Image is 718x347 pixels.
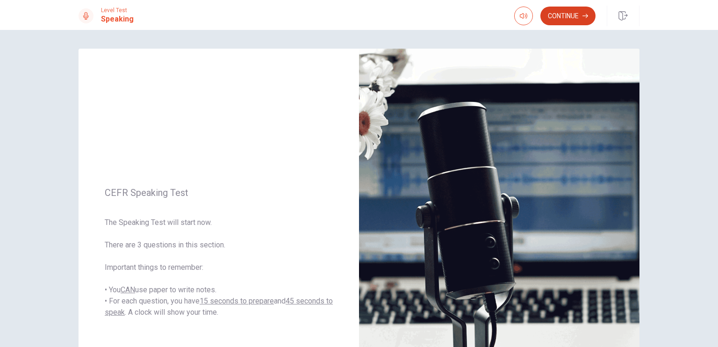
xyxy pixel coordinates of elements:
[105,187,333,198] span: CEFR Speaking Test
[105,217,333,318] span: The Speaking Test will start now. There are 3 questions in this section. Important things to reme...
[200,296,274,305] u: 15 seconds to prepare
[540,7,596,25] button: Continue
[101,7,134,14] span: Level Test
[121,285,135,294] u: CAN
[101,14,134,25] h1: Speaking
